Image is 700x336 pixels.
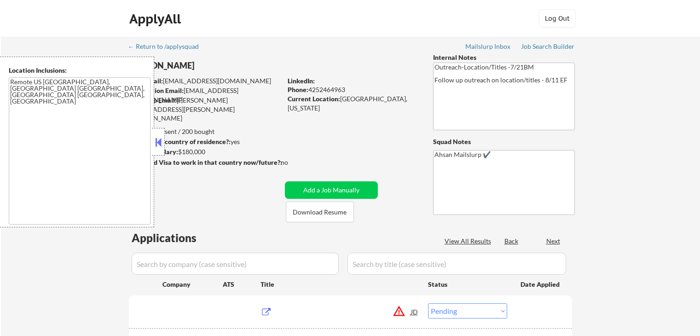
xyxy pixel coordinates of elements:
[223,280,260,289] div: ATS
[288,86,308,93] strong: Phone:
[128,137,279,146] div: yes
[521,43,575,50] div: Job Search Builder
[288,94,418,112] div: [GEOGRAPHIC_DATA], [US_STATE]
[128,43,208,50] div: ← Return to /applysquad
[465,43,511,52] a: Mailslurp Inbox
[521,280,561,289] div: Date Applied
[410,303,419,320] div: JD
[129,11,184,27] div: ApplyAll
[128,127,282,136] div: 171 sent / 200 bought
[428,276,507,292] div: Status
[433,53,575,62] div: Internal Notes
[9,66,150,75] div: Location Inclusions:
[129,86,282,104] div: [EMAIL_ADDRESS][DOMAIN_NAME]
[504,237,519,246] div: Back
[260,280,419,289] div: Title
[288,85,418,94] div: 4252464963
[445,237,494,246] div: View All Results
[539,9,576,28] button: Log Out
[128,43,208,52] a: ← Return to /applysquad
[465,43,511,50] div: Mailslurp Inbox
[521,43,575,52] a: Job Search Builder
[129,60,318,71] div: [PERSON_NAME]
[129,96,282,123] div: [PERSON_NAME][EMAIL_ADDRESS][PERSON_NAME][DOMAIN_NAME]
[281,158,307,167] div: no
[129,76,282,86] div: [EMAIL_ADDRESS][DOMAIN_NAME]
[132,232,223,243] div: Applications
[393,305,405,318] button: warning_amber
[132,253,339,275] input: Search by company (case sensitive)
[433,137,575,146] div: Squad Notes
[546,237,561,246] div: Next
[128,138,231,145] strong: Can work in country of residence?:
[129,158,282,166] strong: Will need Visa to work in that country now/future?:
[347,253,566,275] input: Search by title (case sensitive)
[285,181,378,199] button: Add a Job Manually
[286,202,354,222] button: Download Resume
[288,77,315,85] strong: LinkedIn:
[162,280,223,289] div: Company
[288,95,340,103] strong: Current Location:
[128,147,282,156] div: $180,000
